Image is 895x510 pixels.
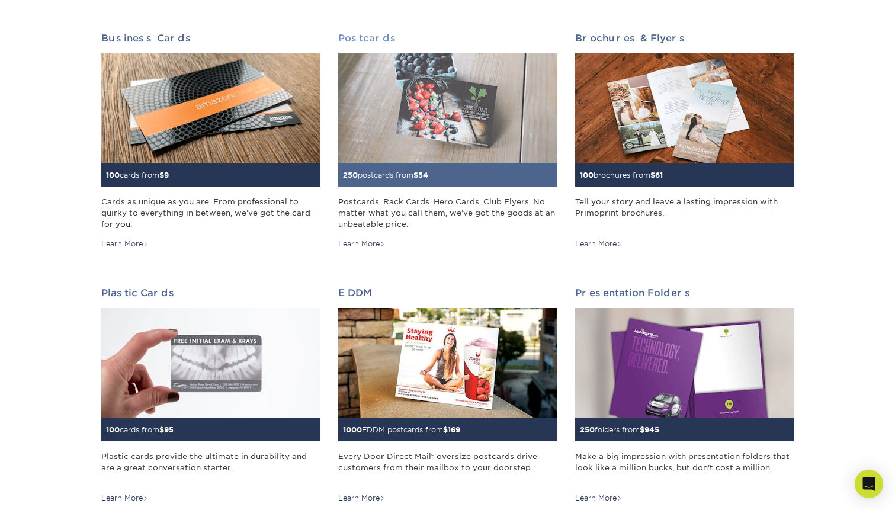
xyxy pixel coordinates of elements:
[343,171,358,179] span: 250
[575,287,794,299] h2: Presentation Folders
[448,425,460,434] span: 169
[101,493,148,503] div: Learn More
[575,308,794,418] img: Presentation Folders
[101,33,320,44] h2: Business Cards
[575,33,794,249] a: Brochures & Flyers 100brochures from$61 Tell your story and leave a lasting impression with Primo...
[338,493,385,503] div: Learn More
[343,171,428,179] small: postcards from
[101,196,320,230] div: Cards as unique as you are. From professional to quirky to everything in between, we've got the c...
[644,425,659,434] span: 945
[580,171,663,179] small: brochures from
[106,171,169,179] small: cards from
[101,287,320,504] a: Plastic Cards 100cards from$95 Plastic cards provide the ultimate in durability and are a great c...
[164,425,174,434] span: 95
[101,287,320,299] h2: Plastic Cards
[106,171,120,179] span: 100
[338,33,557,44] h2: Postcards
[3,474,101,506] iframe: Google Customer Reviews
[106,425,120,434] span: 100
[338,196,557,230] div: Postcards. Rack Cards. Hero Cards. Club Flyers. No matter what you call them, we've got the goods...
[655,171,663,179] span: 61
[650,171,655,179] span: $
[418,171,428,179] span: 54
[580,425,659,434] small: folders from
[338,287,557,299] h2: EDDM
[164,171,169,179] span: 9
[343,425,460,434] small: EDDM postcards from
[338,53,557,163] img: Postcards
[575,287,794,504] a: Presentation Folders 250folders from$945 Make a big impression with presentation folders that loo...
[159,171,164,179] span: $
[101,451,320,485] div: Plastic cards provide the ultimate in durability and are a great conversation starter.
[580,425,595,434] span: 250
[106,425,174,434] small: cards from
[338,451,557,485] div: Every Door Direct Mail® oversize postcards drive customers from their mailbox to your doorstep.
[575,196,794,230] div: Tell your story and leave a lasting impression with Primoprint brochures.
[338,287,557,504] a: EDDM 1000EDDM postcards from$169 Every Door Direct Mail® oversize postcards drive customers from ...
[101,308,320,418] img: Plastic Cards
[575,239,622,249] div: Learn More
[101,53,320,163] img: Business Cards
[575,33,794,44] h2: Brochures & Flyers
[338,308,557,418] img: EDDM
[338,33,557,249] a: Postcards 250postcards from$54 Postcards. Rack Cards. Hero Cards. Club Flyers. No matter what you...
[101,239,148,249] div: Learn More
[159,425,164,434] span: $
[640,425,644,434] span: $
[343,425,362,434] span: 1000
[101,33,320,249] a: Business Cards 100cards from$9 Cards as unique as you are. From professional to quirky to everyth...
[338,239,385,249] div: Learn More
[855,470,883,498] div: Open Intercom Messenger
[575,451,794,485] div: Make a big impression with presentation folders that look like a million bucks, but don't cost a ...
[443,425,448,434] span: $
[413,171,418,179] span: $
[575,493,622,503] div: Learn More
[575,53,794,163] img: Brochures & Flyers
[580,171,594,179] span: 100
